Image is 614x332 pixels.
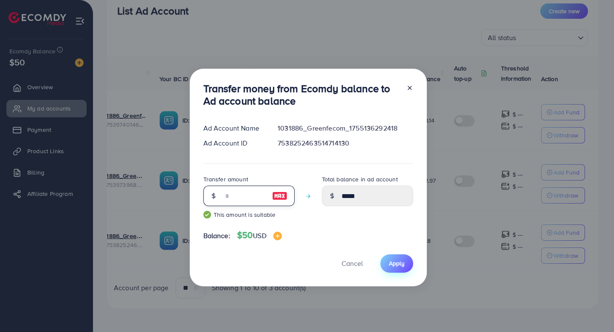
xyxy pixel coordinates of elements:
[197,123,271,133] div: Ad Account Name
[271,138,420,148] div: 7538252463514714130
[342,259,363,268] span: Cancel
[273,232,282,240] img: image
[197,138,271,148] div: Ad Account ID
[389,259,405,268] span: Apply
[237,230,282,241] h4: $50
[253,231,266,240] span: USD
[203,211,211,218] img: guide
[322,175,398,183] label: Total balance in ad account
[578,294,608,326] iframe: Chat
[203,175,248,183] label: Transfer amount
[331,254,374,273] button: Cancel
[203,231,230,241] span: Balance:
[271,123,420,133] div: 1031886_Greenfecom_1755136292418
[272,191,287,201] img: image
[203,210,295,219] small: This amount is suitable
[203,82,400,107] h3: Transfer money from Ecomdy balance to Ad account balance
[380,254,413,273] button: Apply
